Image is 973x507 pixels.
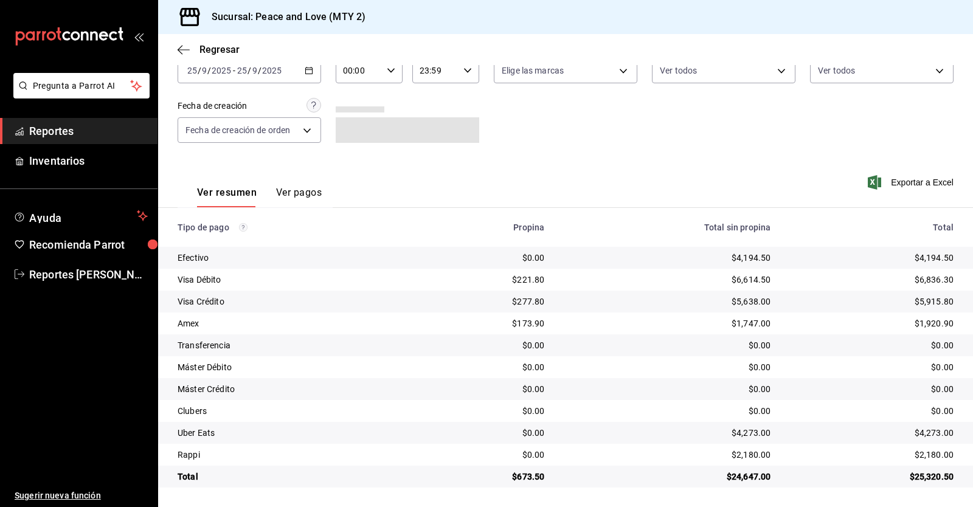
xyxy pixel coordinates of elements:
div: $6,836.30 [790,274,954,286]
button: open_drawer_menu [134,32,144,41]
span: Ayuda [29,209,132,223]
div: $2,180.00 [790,449,954,461]
div: Fecha de creación [178,100,247,112]
input: -- [237,66,248,75]
div: $24,647.00 [564,471,770,483]
svg: Los pagos realizados con Pay y otras terminales son montos brutos. [239,223,248,232]
span: / [248,66,251,75]
div: $0.00 [564,383,770,395]
div: navigation tabs [197,187,322,207]
input: -- [201,66,207,75]
div: $1,747.00 [564,317,770,329]
div: Máster Crédito [178,383,409,395]
div: $221.80 [428,274,545,286]
div: $0.00 [428,252,545,264]
div: $4,194.50 [564,252,770,264]
span: Fecha de creación de orden [185,124,290,136]
button: Ver pagos [276,187,322,207]
div: Rappi [178,449,409,461]
div: Total [178,471,409,483]
div: Uber Eats [178,427,409,439]
div: $5,915.80 [790,295,954,308]
div: $6,614.50 [564,274,770,286]
span: Ver todos [660,64,697,77]
div: Total sin propina [564,222,770,232]
div: $2,180.00 [564,449,770,461]
a: Pregunta a Parrot AI [9,88,150,101]
div: $4,194.50 [790,252,954,264]
div: Propina [428,222,545,232]
div: $1,920.90 [790,317,954,329]
span: / [258,66,261,75]
div: Visa Débito [178,274,409,286]
input: -- [187,66,198,75]
div: $0.00 [790,361,954,373]
span: Reportes [29,123,148,139]
div: $0.00 [428,339,545,351]
div: $0.00 [428,449,545,461]
div: Clubers [178,405,409,417]
div: $0.00 [428,427,545,439]
div: $4,273.00 [564,427,770,439]
div: $173.90 [428,317,545,329]
div: $0.00 [790,383,954,395]
button: Ver resumen [197,187,257,207]
div: Transferencia [178,339,409,351]
div: $0.00 [428,361,545,373]
span: / [198,66,201,75]
button: Pregunta a Parrot AI [13,73,150,98]
span: Inventarios [29,153,148,169]
div: Máster Débito [178,361,409,373]
span: Ver todos [818,64,855,77]
span: - [233,66,235,75]
div: $4,273.00 [790,427,954,439]
div: $0.00 [790,339,954,351]
span: / [207,66,211,75]
h3: Sucursal: Peace and Love (MTY 2) [202,10,365,24]
div: $0.00 [428,405,545,417]
button: Exportar a Excel [870,175,954,190]
input: ---- [211,66,232,75]
input: -- [252,66,258,75]
div: $673.50 [428,471,545,483]
div: $0.00 [564,339,770,351]
span: Reportes [PERSON_NAME] [29,266,148,283]
div: $0.00 [428,383,545,395]
div: $0.00 [790,405,954,417]
div: Efectivo [178,252,409,264]
div: $277.80 [428,295,545,308]
span: Recomienda Parrot [29,236,148,253]
div: $5,638.00 [564,295,770,308]
div: Amex [178,317,409,329]
span: Pregunta a Parrot AI [33,80,131,92]
span: Elige las marcas [502,64,564,77]
div: Total [790,222,954,232]
button: Regresar [178,44,240,55]
input: ---- [261,66,282,75]
div: $25,320.50 [790,471,954,483]
span: Regresar [199,44,240,55]
div: Tipo de pago [178,222,409,232]
span: Sugerir nueva función [15,489,148,502]
div: $0.00 [564,405,770,417]
div: $0.00 [564,361,770,373]
div: Visa Crédito [178,295,409,308]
